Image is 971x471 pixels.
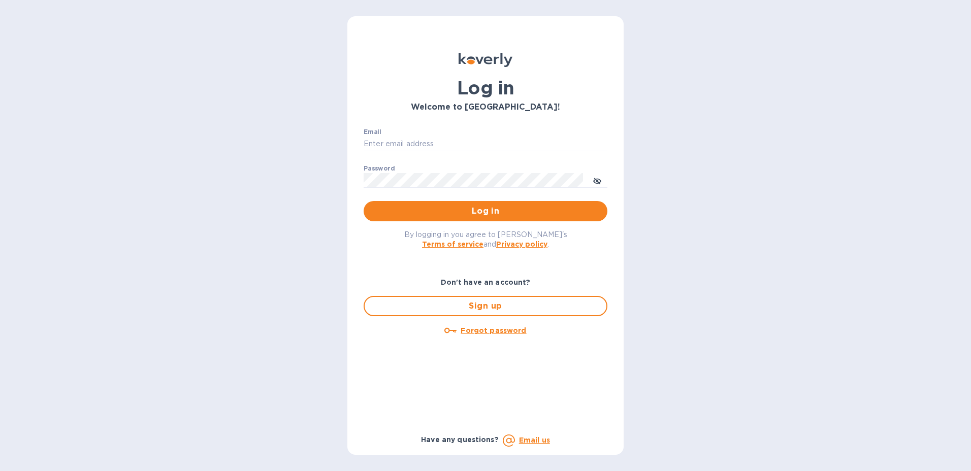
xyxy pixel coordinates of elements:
[364,201,607,221] button: Log in
[364,165,395,172] label: Password
[372,205,599,217] span: Log in
[364,296,607,316] button: Sign up
[496,240,547,248] a: Privacy policy
[421,435,499,444] b: Have any questions?
[364,137,607,152] input: Enter email address
[364,129,381,135] label: Email
[364,103,607,112] h3: Welcome to [GEOGRAPHIC_DATA]!
[422,240,483,248] a: Terms of service
[459,53,512,67] img: Koverly
[587,170,607,190] button: toggle password visibility
[373,300,598,312] span: Sign up
[364,77,607,98] h1: Log in
[441,278,531,286] b: Don't have an account?
[461,326,526,334] u: Forgot password
[404,230,567,248] span: By logging in you agree to [PERSON_NAME]'s and .
[519,436,550,444] a: Email us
